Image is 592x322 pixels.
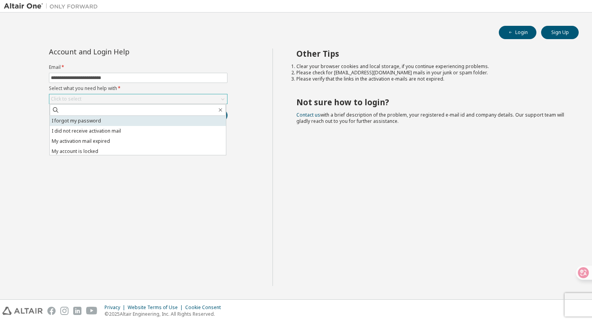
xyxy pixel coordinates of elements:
[50,116,226,126] li: I forgot my password
[296,112,320,118] a: Contact us
[60,307,69,315] img: instagram.svg
[128,304,185,311] div: Website Terms of Use
[296,49,565,59] h2: Other Tips
[296,112,564,124] span: with a brief description of the problem, your registered e-mail id and company details. Our suppo...
[499,26,536,39] button: Login
[4,2,102,10] img: Altair One
[49,49,192,55] div: Account and Login Help
[49,85,227,92] label: Select what you need help with
[105,311,226,317] p: © 2025 Altair Engineering, Inc. All Rights Reserved.
[73,307,81,315] img: linkedin.svg
[541,26,579,39] button: Sign Up
[49,94,227,104] div: Click to select
[185,304,226,311] div: Cookie Consent
[47,307,56,315] img: facebook.svg
[296,70,565,76] li: Please check for [EMAIL_ADDRESS][DOMAIN_NAME] mails in your junk or spam folder.
[296,97,565,107] h2: Not sure how to login?
[49,64,227,70] label: Email
[86,307,97,315] img: youtube.svg
[2,307,43,315] img: altair_logo.svg
[51,96,81,102] div: Click to select
[296,63,565,70] li: Clear your browser cookies and local storage, if you continue experiencing problems.
[105,304,128,311] div: Privacy
[296,76,565,82] li: Please verify that the links in the activation e-mails are not expired.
